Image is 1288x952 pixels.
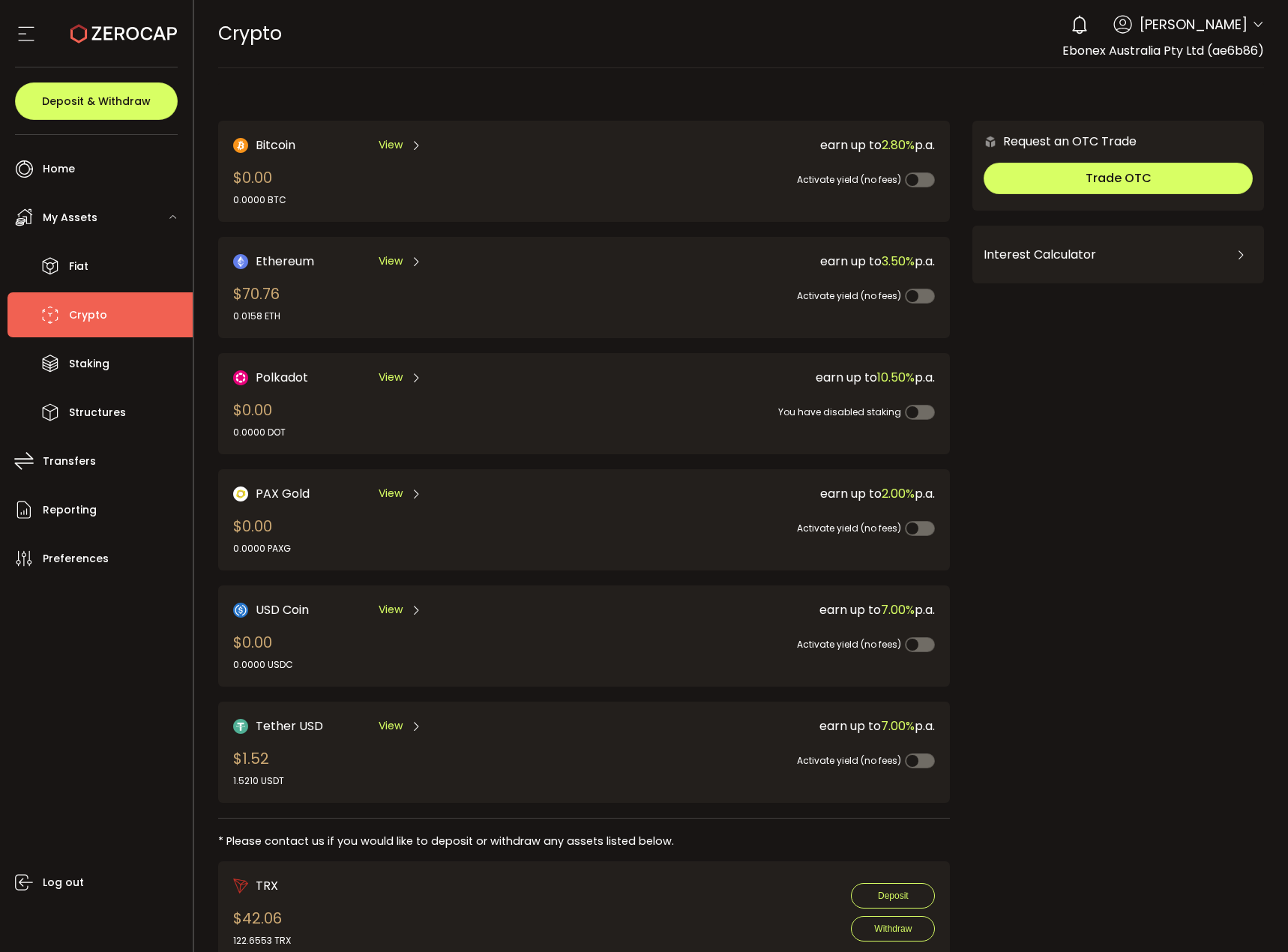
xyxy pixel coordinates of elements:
span: View [379,370,403,385]
span: Fiat [69,256,88,277]
div: * Please contact us if you would like to deposit or withdraw any assets listed below. [218,834,951,849]
div: 122.6553 TRX [233,934,291,948]
span: View [379,602,403,618]
img: Ethereum [233,254,248,269]
span: My Assets [43,207,97,229]
span: Ebonex Australia Pty Ltd (ae6b86) [1062,42,1264,59]
span: Trade OTC [1086,169,1152,187]
span: Structures [69,402,126,424]
span: View [379,486,403,501]
div: $0.00 [233,515,291,555]
span: You have disabled staking [778,406,901,418]
span: Activate yield (no fees) [797,638,901,651]
img: DOT [233,370,248,385]
span: 2.00% [882,485,915,502]
span: TRX [256,876,278,895]
span: Bitcoin [256,136,295,154]
span: [PERSON_NAME] [1140,14,1248,34]
button: Withdraw [851,916,935,942]
iframe: Chat Widget [1213,880,1288,952]
span: Withdraw [874,924,912,934]
span: View [379,718,403,734]
span: Activate yield (no fees) [797,173,901,186]
span: Staking [69,353,109,375]
span: Crypto [69,304,107,326]
span: Transfers [43,451,96,472]
span: USD Coin [256,600,309,619]
span: 3.50% [882,253,915,270]
div: earn up to p.a. [579,252,935,271]
span: Crypto [218,20,282,46]
div: $70.76 [233,283,280,323]
img: trx_portfolio.png [233,879,248,894]
span: Tether USD [256,717,323,735]
span: 10.50% [877,369,915,386]
img: USD Coin [233,603,248,618]
div: earn up to p.a. [579,136,935,154]
img: Bitcoin [233,138,248,153]
span: Log out [43,872,84,894]
img: 6nGpN7MZ9FLuBP83NiajKbTRY4UzlzQtBKtCrLLspmCkSvCZHBKvY3NxgQaT5JnOQREvtQ257bXeeSTueZfAPizblJ+Fe8JwA... [984,135,997,148]
div: earn up to p.a. [579,717,935,735]
div: $42.06 [233,907,291,948]
div: Interest Calculator [984,237,1253,273]
span: Reporting [43,499,97,521]
button: Deposit [851,883,935,909]
div: $0.00 [233,631,293,672]
img: PAX Gold [233,486,248,501]
button: Trade OTC [984,163,1253,194]
span: PAX Gold [256,484,310,503]
span: Activate yield (no fees) [797,522,901,534]
div: earn up to p.a. [579,484,935,503]
div: $0.00 [233,166,286,207]
div: 0.0000 USDC [233,658,293,672]
div: 0.0000 BTC [233,193,286,207]
div: 0.0000 PAXG [233,542,291,555]
span: 7.00% [881,717,915,735]
div: 1.5210 USDT [233,774,284,788]
button: Deposit & Withdraw [15,82,178,120]
span: 7.00% [881,601,915,618]
div: Request an OTC Trade [972,132,1137,151]
div: $1.52 [233,747,284,788]
span: 2.80% [882,136,915,154]
span: Activate yield (no fees) [797,289,901,302]
span: Ethereum [256,252,314,271]
span: Deposit [878,891,909,901]
img: Tether USD [233,719,248,734]
span: Polkadot [256,368,308,387]
span: View [379,137,403,153]
span: Preferences [43,548,109,570]
div: 0.0158 ETH [233,310,280,323]
span: View [379,253,403,269]
span: Home [43,158,75,180]
div: earn up to p.a. [579,600,935,619]
div: $0.00 [233,399,286,439]
span: Deposit & Withdraw [42,96,151,106]
div: earn up to p.a. [579,368,935,387]
div: 0.0000 DOT [233,426,286,439]
span: Activate yield (no fees) [797,754,901,767]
